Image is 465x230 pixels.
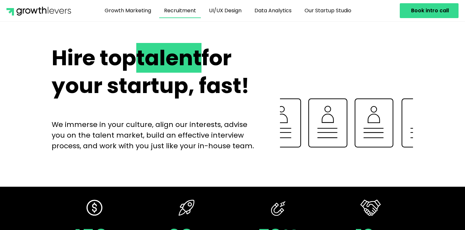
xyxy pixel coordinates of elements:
[136,43,201,73] span: talent
[300,3,356,18] a: Our Startup Studio
[74,3,382,18] nav: Menu
[52,119,261,151] p: We immerse in your culture, align our interests, advise you on the talent market, build an effect...
[411,8,449,13] span: Book intro call
[400,3,459,18] a: Book intro call
[100,3,156,18] a: Growth Marketing
[250,3,296,18] a: Data Analytics
[204,3,246,18] a: UI/UX Design
[159,3,201,18] a: Recruitment
[52,44,261,100] h2: Hire top for your startup, fast!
